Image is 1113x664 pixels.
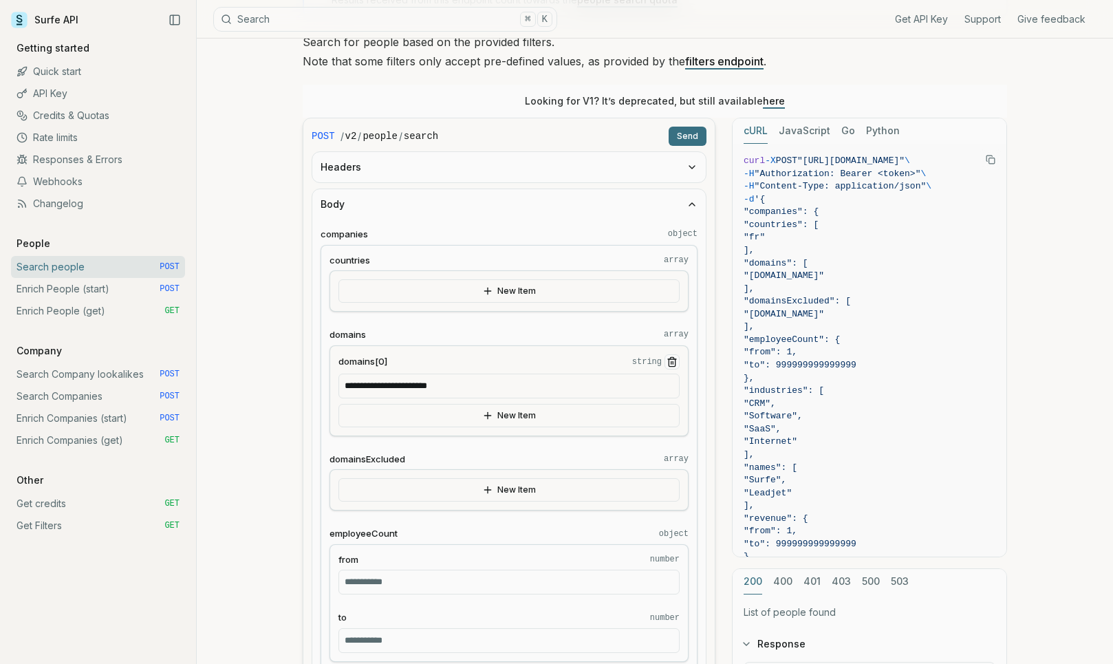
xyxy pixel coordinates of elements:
[632,356,662,367] code: string
[164,306,180,317] span: GET
[11,237,56,250] p: People
[11,193,185,215] a: Changelog
[891,569,909,595] button: 503
[744,194,755,204] span: -d
[744,551,749,561] span: }
[744,488,792,498] span: "Leadjet"
[744,296,851,306] span: "domainsExcluded": [
[744,283,755,294] span: ],
[905,156,910,166] span: \
[164,10,185,30] button: Collapse Sidebar
[11,41,95,55] p: Getting started
[650,612,680,623] code: number
[744,309,824,319] span: "[DOMAIN_NAME]"
[744,360,856,370] span: "to": 999999999999999
[841,118,855,144] button: Go
[659,528,689,539] code: object
[11,256,185,278] a: Search people POST
[803,569,821,595] button: 401
[11,407,185,429] a: Enrich Companies (start) POST
[744,475,786,485] span: "Surfe",
[755,169,921,179] span: "Authorization: Bearer <token>"
[765,156,776,166] span: -X
[650,554,680,565] code: number
[329,328,366,341] span: domains
[341,129,344,143] span: /
[776,156,797,166] span: POST
[744,436,797,447] span: "Internet"
[338,478,680,502] button: New Item
[744,526,797,536] span: "from": 1,
[1017,12,1085,26] a: Give feedback
[744,169,755,179] span: -H
[773,569,792,595] button: 400
[537,12,552,27] kbd: K
[779,118,830,144] button: JavaScript
[668,228,698,239] code: object
[832,569,851,595] button: 403
[11,10,78,30] a: Surfe API
[744,258,808,268] span: "domains": [
[11,473,49,487] p: Other
[160,413,180,424] span: POST
[11,171,185,193] a: Webhooks
[733,626,1006,662] button: Response
[338,553,358,566] span: from
[11,105,185,127] a: Credits & Quotas
[926,181,931,191] span: \
[744,321,755,332] span: ],
[920,169,926,179] span: \
[363,129,397,143] code: people
[685,54,764,68] a: filters endpoint
[862,569,880,595] button: 500
[164,498,180,509] span: GET
[160,283,180,294] span: POST
[338,404,680,427] button: New Item
[744,270,824,281] span: "[DOMAIN_NAME]"
[312,129,335,143] span: POST
[664,255,689,266] code: array
[980,149,1001,170] button: Copy Text
[358,129,361,143] span: /
[11,300,185,322] a: Enrich People (get) GET
[11,429,185,451] a: Enrich Companies (get) GET
[744,424,781,434] span: "SaaS",
[755,181,927,191] span: "Content-Type: application/json"
[744,373,755,383] span: },
[345,129,357,143] code: v2
[744,347,797,357] span: "from": 1,
[525,94,785,108] p: Looking for V1? It’s deprecated, but still available
[744,206,819,217] span: "companies": {
[11,278,185,300] a: Enrich People (start) POST
[329,453,405,466] span: domainsExcluded
[11,83,185,105] a: API Key
[404,129,438,143] code: search
[11,61,185,83] a: Quick start
[160,261,180,272] span: POST
[744,449,755,460] span: ],
[664,354,680,370] button: Remove Item
[321,228,368,241] span: companies
[763,95,785,107] a: here
[338,279,680,303] button: New Item
[664,453,689,464] code: array
[164,435,180,446] span: GET
[520,12,535,27] kbd: ⌘
[895,12,948,26] a: Get API Key
[664,329,689,340] code: array
[797,156,905,166] span: "[URL][DOMAIN_NAME]"
[11,149,185,171] a: Responses & Errors
[744,245,755,255] span: ],
[338,611,347,624] span: to
[964,12,1001,26] a: Support
[744,411,803,421] span: "Software",
[160,391,180,402] span: POST
[744,569,762,595] button: 200
[744,334,840,345] span: "employeeCount": {
[11,385,185,407] a: Search Companies POST
[744,606,995,619] p: List of people found
[160,369,180,380] span: POST
[866,118,900,144] button: Python
[744,385,824,396] span: "industries": [
[11,493,185,515] a: Get credits GET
